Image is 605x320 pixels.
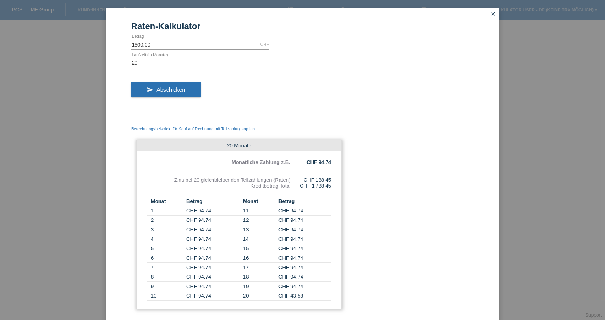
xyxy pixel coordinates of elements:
td: 16 [239,253,278,263]
th: Betrag [186,197,239,206]
td: CHF 94.74 [278,225,331,234]
span: Berechnungsbeispiele für Kauf auf Rechnung mit Teilzahlungsoption [131,127,257,131]
div: CHF [260,42,269,47]
td: CHF 94.74 [278,216,331,225]
td: 15 [239,244,278,253]
th: Monat [239,197,278,206]
td: CHF 94.74 [278,206,331,216]
td: 6 [147,253,186,263]
td: CHF 43.58 [278,291,331,301]
td: CHF 94.74 [186,244,239,253]
td: CHF 94.74 [278,234,331,244]
td: CHF 94.74 [186,216,239,225]
td: 10 [147,291,186,301]
div: 20 Monate [137,140,341,151]
button: send Abschicken [131,82,201,97]
td: CHF 94.74 [186,272,239,282]
td: CHF 94.74 [278,244,331,253]
td: CHF 94.74 [186,291,239,301]
div: CHF 1'788.45 [292,183,331,189]
td: 18 [239,272,278,282]
b: CHF 94.74 [306,159,331,165]
td: 14 [239,234,278,244]
td: CHF 94.74 [186,206,239,216]
div: CHF 188.45 [292,177,331,183]
i: close [490,11,496,17]
td: 5 [147,244,186,253]
td: 7 [147,263,186,272]
td: 20 [239,291,278,301]
div: Kreditbetrag Total: [147,183,292,189]
td: 2 [147,216,186,225]
td: CHF 94.74 [186,234,239,244]
td: 9 [147,282,186,291]
td: 17 [239,263,278,272]
th: Betrag [278,197,331,206]
td: CHF 94.74 [278,253,331,263]
h1: Raten-Kalkulator [131,21,474,31]
span: Abschicken [156,87,185,93]
td: CHF 94.74 [278,282,331,291]
td: 3 [147,225,186,234]
td: 1 [147,206,186,216]
td: CHF 94.74 [186,282,239,291]
td: 8 [147,272,186,282]
th: Monat [147,197,186,206]
td: CHF 94.74 [186,253,239,263]
div: Zins bei 20 gleichbleibenden Teilzahlungen (Raten): [147,177,292,183]
td: 19 [239,282,278,291]
a: close [488,10,498,19]
td: CHF 94.74 [278,272,331,282]
td: 13 [239,225,278,234]
td: CHF 94.74 [186,263,239,272]
b: Monatliche Zahlung z.B.: [232,159,292,165]
td: 11 [239,206,278,216]
td: CHF 94.74 [186,225,239,234]
td: 12 [239,216,278,225]
td: 4 [147,234,186,244]
td: CHF 94.74 [278,263,331,272]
